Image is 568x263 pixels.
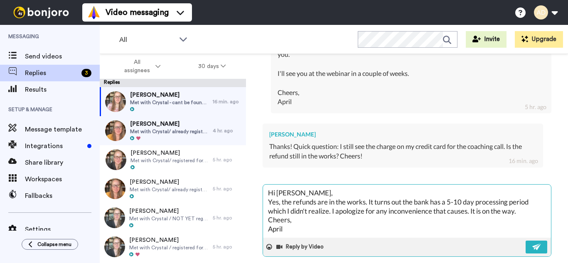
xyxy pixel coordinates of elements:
a: [PERSON_NAME]Met with Crystal / NOT YET registered for the August webinar yet She attended 2 webi... [100,203,246,232]
span: Met with Crystal/ registered for [DATE] Webinar [130,157,209,164]
div: 5 hr. ago [213,244,242,250]
span: [PERSON_NAME] [130,149,209,157]
a: [PERSON_NAME]Met with Crystal / registered for [DATE] Webinar He also registered for past webinar... [100,232,246,261]
div: 3 [81,69,91,77]
span: Workspaces [25,174,100,184]
span: Met with Crystal / registered for [DATE] Webinar He also registered for past webinars - [DATE] We... [129,244,209,251]
div: 16 min. ago [509,157,538,165]
img: 2164ddb7-8259-465c-884b-97af7467bee0-thumb.jpg [105,178,125,199]
span: [PERSON_NAME] [129,207,209,215]
button: Upgrade [515,31,563,48]
img: 4906ba86-48a5-4839-93f5-c24bf781884b-thumb.jpg [106,149,126,170]
img: vm-color.svg [87,6,101,19]
div: 5 hr. ago [213,214,242,221]
span: All assignees [120,58,154,75]
div: Thanks! Quick question: I still see the charge on my credit card for the coaching call. Is the re... [269,142,536,161]
span: Send videos [25,51,100,61]
textarea: Hi [PERSON_NAME], Yes, the refunds are in the works. It turns out the bank has a 5-10 day process... [263,185,551,238]
img: send-white.svg [532,244,541,250]
button: Reply by Video [275,241,326,253]
span: Collapse menu [37,241,71,248]
span: [PERSON_NAME] [130,120,209,128]
a: [PERSON_NAME]Met with Crystal/ registered for [DATE] Webinar5 hr. ago [100,145,246,174]
div: 5 hr. ago [525,103,546,111]
div: Hi, Grace, So glad to hear about all your progress! It sounds like something exciting is taking s... [278,22,545,107]
span: Integrations [25,141,84,151]
span: Met with Crystal - cant be found in [GEOGRAPHIC_DATA] [130,99,209,106]
span: Video messaging [106,7,169,18]
div: 16 min. ago [213,98,242,105]
img: a67efd57-d089-405e-a3fe-0a8b6080ea78-thumb.jpg [105,91,126,112]
span: Results [25,85,100,95]
img: 7e099a5a-25e9-441e-a92e-e0123456c556-thumb.jpg [105,120,126,141]
span: Met with Crystal / NOT YET registered for the August webinar yet She attended 2 webinars in the p... [129,215,209,222]
img: 6fbdb0ea-c581-41b1-a55d-85e09fbdf2a0-thumb.jpg [104,207,125,228]
button: All assignees [101,55,179,78]
span: All [119,35,175,45]
button: Collapse menu [22,239,78,250]
span: [PERSON_NAME] [130,178,209,186]
span: Share library [25,158,100,168]
div: 5 hr. ago [213,156,242,163]
span: Met with Crystal/ already registered for [DATE] Webinar and [DATE] Webinar [130,186,209,193]
button: Invite [466,31,507,48]
a: [PERSON_NAME]Met with Crystal/ already registered for [DATE] Webinar4 hr. ago [100,116,246,145]
a: [PERSON_NAME]Met with Crystal - cant be found in [GEOGRAPHIC_DATA]16 min. ago [100,87,246,116]
span: Replies [25,68,78,78]
a: [PERSON_NAME]Met with Crystal/ already registered for [DATE] Webinar and [DATE] Webinar5 hr. ago [100,174,246,203]
div: Replies [100,79,246,87]
span: Message template [25,124,100,134]
button: 30 days [179,59,245,74]
div: 4 hr. ago [213,127,242,134]
div: [PERSON_NAME] [269,130,536,139]
span: [PERSON_NAME] [130,91,209,99]
span: Settings [25,224,100,234]
span: Fallbacks [25,191,100,201]
img: bj-logo-header-white.svg [10,7,72,18]
span: Met with Crystal/ already registered for [DATE] Webinar [130,128,209,135]
div: 5 hr. ago [213,185,242,192]
img: 70738913-5371-4b9d-9c25-af9cafe40370-thumb.jpg [104,236,125,257]
span: [PERSON_NAME] [129,236,209,244]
